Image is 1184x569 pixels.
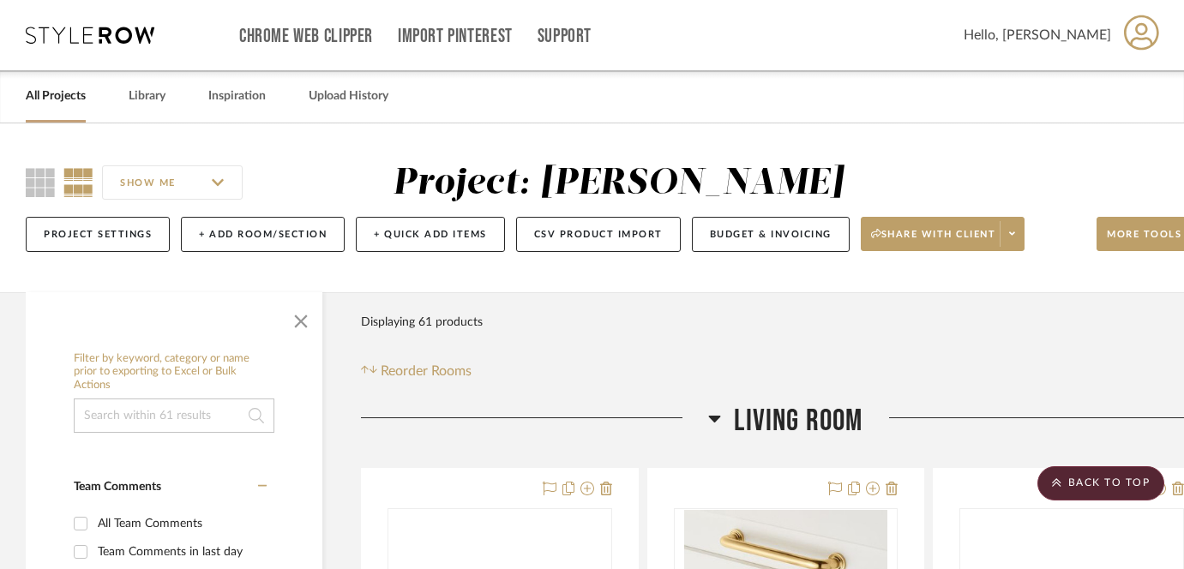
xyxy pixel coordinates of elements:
a: Library [129,85,165,108]
button: Project Settings [26,217,170,252]
h6: Filter by keyword, category or name prior to exporting to Excel or Bulk Actions [74,352,274,392]
input: Search within 61 results [74,398,274,433]
span: More tools [1107,228,1181,254]
span: Living Room [734,403,862,440]
span: Reorder Rooms [381,361,472,381]
span: Share with client [871,228,996,254]
button: Reorder Rooms [361,361,472,381]
div: Project: [PERSON_NAME] [393,165,844,201]
button: Close [284,301,318,335]
a: Chrome Web Clipper [239,29,373,44]
div: Team Comments in last day [98,538,262,566]
scroll-to-top-button: BACK TO TOP [1037,466,1164,500]
span: Team Comments [74,481,161,493]
button: + Quick Add Items [356,217,505,252]
button: Share with client [861,217,1025,251]
button: + Add Room/Section [181,217,345,252]
a: All Projects [26,85,86,108]
button: CSV Product Import [516,217,681,252]
a: Inspiration [208,85,266,108]
a: Support [538,29,592,44]
a: Import Pinterest [398,29,513,44]
span: Hello, [PERSON_NAME] [964,25,1111,45]
a: Upload History [309,85,388,108]
button: Budget & Invoicing [692,217,850,252]
div: Displaying 61 products [361,305,483,339]
div: All Team Comments [98,510,262,537]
